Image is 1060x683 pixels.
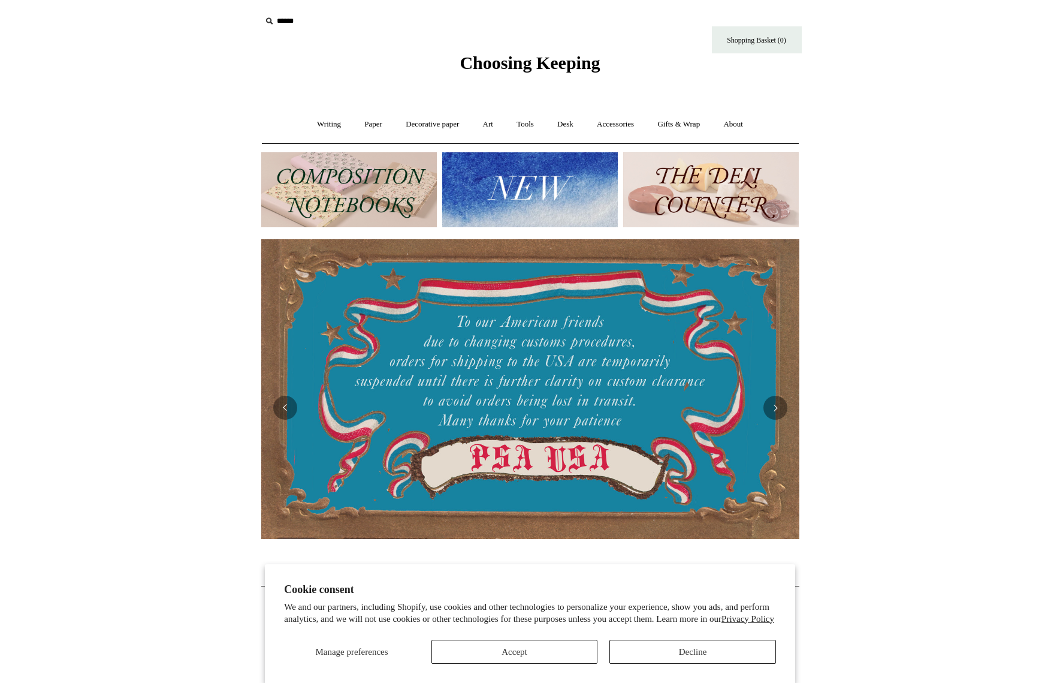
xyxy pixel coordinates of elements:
a: Writing [306,109,352,140]
a: Accessories [586,109,645,140]
button: Next [763,396,787,420]
a: Shopping Basket (0) [712,26,802,53]
a: Choosing Keeping [460,62,600,71]
a: Tools [506,109,545,140]
a: Decorative paper [395,109,470,140]
span: Manage preferences [315,647,388,657]
button: Accept [431,640,598,664]
button: Previous [273,396,297,420]
a: About [712,109,754,140]
img: USA PSA .jpg__PID:33428022-6587-48b7-8b57-d7eefc91f15a [261,239,799,539]
button: Manage preferences [284,640,419,664]
a: Paper [354,109,393,140]
p: We and our partners, including Shopify, use cookies and other technologies to personalize your ex... [284,601,776,625]
span: Choosing Keeping [460,53,600,73]
img: 202302 Composition ledgers.jpg__PID:69722ee6-fa44-49dd-a067-31375e5d54ec [261,152,437,227]
img: New.jpg__PID:f73bdf93-380a-4a35-bcfe-7823039498e1 [442,152,618,227]
a: Privacy Policy [721,614,774,624]
a: Desk [546,109,584,140]
a: Art [472,109,504,140]
a: Gifts & Wrap [647,109,711,140]
img: The Deli Counter [623,152,799,227]
button: Decline [609,640,776,664]
h2: Cookie consent [284,583,776,596]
